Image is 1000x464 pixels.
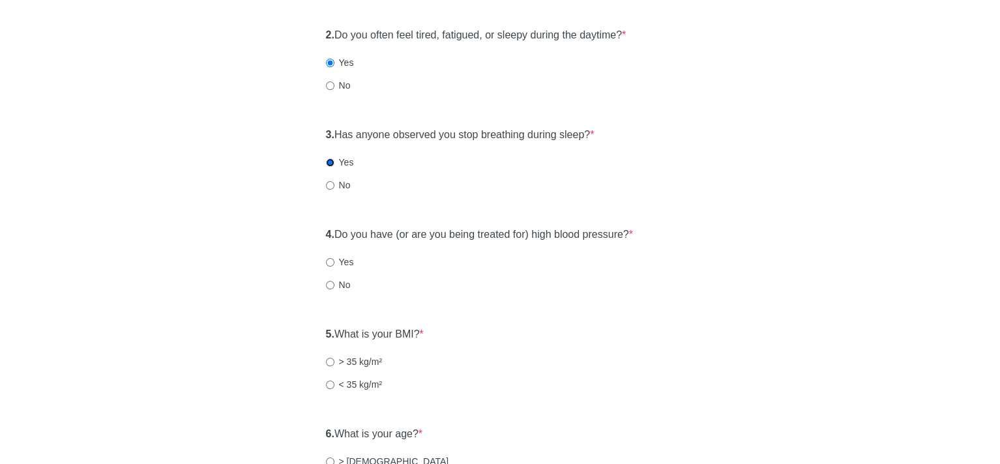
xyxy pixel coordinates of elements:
label: Yes [326,156,354,169]
input: Yes [326,158,334,167]
label: What is your age? [326,427,423,442]
input: No [326,81,334,90]
label: No [326,79,351,92]
strong: 6. [326,428,334,439]
input: > 35 kg/m² [326,358,334,366]
input: Yes [326,59,334,67]
strong: 4. [326,229,334,240]
label: Has anyone observed you stop breathing during sleep? [326,128,595,143]
input: No [326,281,334,289]
label: No [326,179,351,192]
label: No [326,278,351,291]
strong: 5. [326,328,334,340]
input: Yes [326,258,334,267]
label: Yes [326,255,354,268]
label: Yes [326,56,354,69]
input: < 35 kg/m² [326,381,334,389]
label: Do you often feel tired, fatigued, or sleepy during the daytime? [326,28,626,43]
strong: 3. [326,129,334,140]
label: < 35 kg/m² [326,378,383,391]
strong: 2. [326,29,334,40]
input: No [326,181,334,190]
label: > 35 kg/m² [326,355,383,368]
label: What is your BMI? [326,327,424,342]
label: Do you have (or are you being treated for) high blood pressure? [326,227,633,242]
